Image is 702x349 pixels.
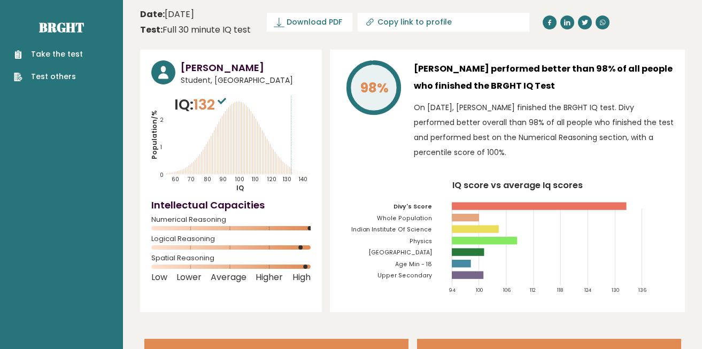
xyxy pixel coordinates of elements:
tspan: 60 [172,175,179,183]
tspan: Age Min - 18 [395,260,432,268]
span: Student, [GEOGRAPHIC_DATA] [181,75,311,86]
tspan: 120 [267,175,276,183]
a: Take the test [14,49,83,60]
span: Logical Reasoning [151,237,311,241]
tspan: 136 [639,287,647,293]
span: 132 [194,95,229,114]
span: Low [151,275,167,280]
a: Brght [39,19,84,36]
tspan: 90 [219,175,227,183]
tspan: 94 [449,287,456,293]
tspan: 110 [252,175,259,183]
tspan: 130 [612,287,619,293]
tspan: 112 [530,287,536,293]
b: Date: [140,8,165,20]
b: Test: [140,24,163,36]
span: High [292,275,311,280]
tspan: IQ score vs average Iq scores [452,179,583,191]
tspan: Whole Population [377,214,432,222]
h3: [PERSON_NAME] [181,60,311,75]
p: IQ: [174,94,229,115]
span: Higher [256,275,283,280]
tspan: 2 [160,115,164,123]
span: Numerical Reasoning [151,218,311,222]
tspan: Divy's Score [394,203,432,211]
tspan: 124 [584,287,591,293]
span: Lower [176,275,202,280]
span: Average [211,275,246,280]
tspan: 1 [160,143,162,151]
h3: [PERSON_NAME] performed better than 98% of all people who finished the BRGHT IQ Test [414,60,674,95]
tspan: Indian Institute Of Science [351,226,432,234]
tspan: 0 [160,171,164,179]
p: On [DATE], [PERSON_NAME] finished the BRGHT IQ test. Divy performed better overall than 98% of al... [414,100,674,160]
tspan: 130 [283,175,291,183]
span: Download PDF [287,17,342,28]
time: [DATE] [140,8,194,21]
tspan: 100 [235,175,244,183]
tspan: 98% [360,79,389,97]
tspan: Upper Secondary [377,272,432,280]
tspan: 118 [557,287,563,293]
h4: Intellectual Capacities [151,198,311,212]
tspan: 70 [188,175,195,183]
span: Spatial Reasoning [151,256,311,260]
tspan: 80 [203,175,211,183]
tspan: Physics [410,237,432,245]
tspan: [GEOGRAPHIC_DATA] [369,249,432,257]
tspan: Population/% [150,110,159,159]
tspan: 140 [299,175,307,183]
tspan: 106 [503,287,511,293]
a: Test others [14,71,83,82]
div: Full 30 minute IQ test [140,24,251,36]
a: Download PDF [267,13,352,32]
tspan: IQ [236,183,244,192]
tspan: 100 [476,287,483,293]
